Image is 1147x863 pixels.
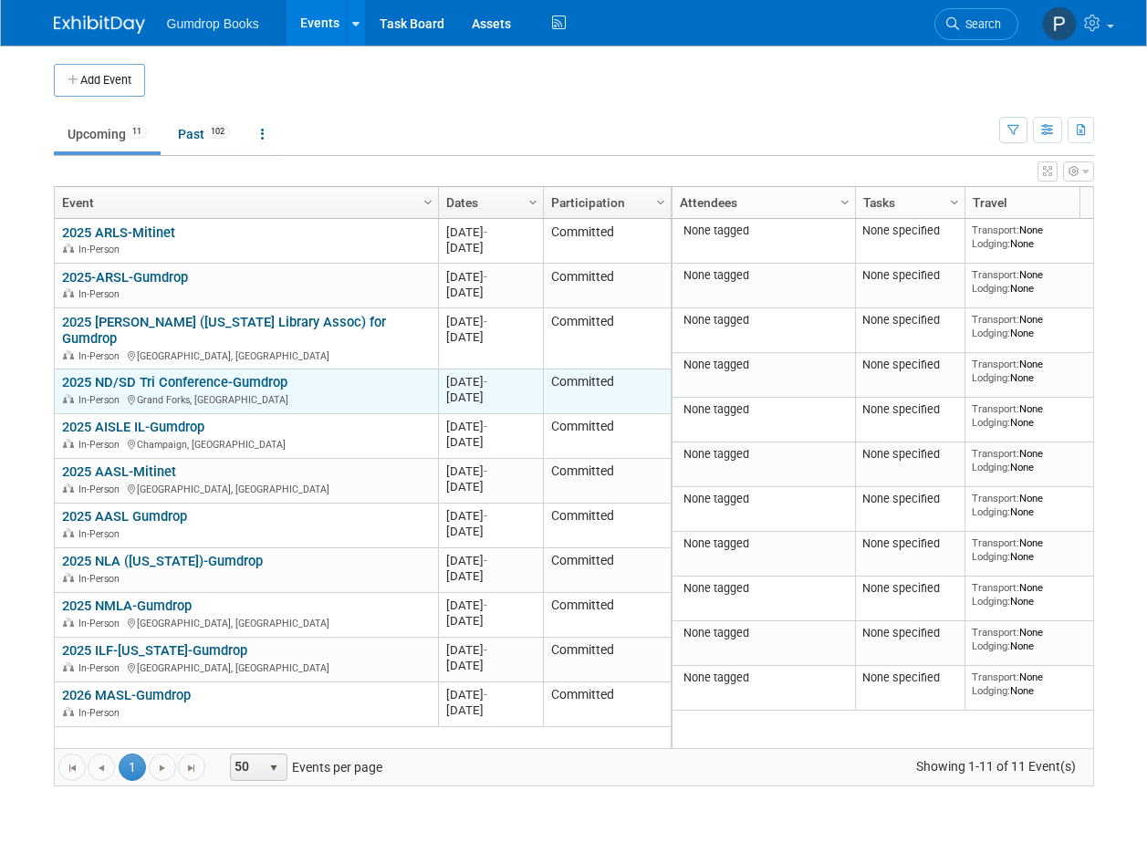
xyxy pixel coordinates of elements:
div: None tagged [679,536,848,551]
a: Column Settings [651,187,671,214]
a: 2025 AASL-Mitinet [62,463,176,480]
div: None tagged [679,224,848,238]
span: Events per page [206,754,401,781]
span: 50 [231,754,262,780]
span: In-Person [78,288,125,300]
span: 1 [119,754,146,781]
span: Transport: [972,581,1019,594]
span: - [484,598,487,612]
a: Go to the first page [58,754,86,781]
div: None None [972,671,1103,697]
div: [GEOGRAPHIC_DATA], [GEOGRAPHIC_DATA] [62,615,430,630]
span: Go to the last page [184,761,199,775]
div: [DATE] [446,658,535,673]
a: Dates [446,187,531,218]
div: [DATE] [446,687,535,702]
div: Grand Forks, [GEOGRAPHIC_DATA] [62,391,430,407]
span: In-Person [78,662,125,674]
div: [DATE] [446,329,535,345]
div: None None [972,224,1103,250]
div: [DATE] [446,613,535,629]
div: None None [972,536,1103,563]
span: - [484,225,487,239]
span: Lodging: [972,639,1010,652]
a: 2025 NLA ([US_STATE])-Gumdrop [62,553,263,569]
div: [DATE] [446,568,535,584]
div: [DATE] [446,463,535,479]
span: In-Person [78,244,125,255]
span: Transport: [972,626,1019,639]
span: Column Settings [421,195,435,210]
span: 11 [127,125,147,139]
span: 102 [205,125,230,139]
img: In-Person Event [63,707,74,716]
img: In-Person Event [63,662,74,671]
div: None tagged [679,671,848,685]
span: In-Person [78,528,125,540]
img: In-Person Event [63,618,74,627]
a: 2025 ILF-[US_STATE]-Gumdrop [62,642,247,659]
a: 2026 MASL-Gumdrop [62,687,191,703]
td: Committed [543,682,671,727]
span: Transport: [972,447,1019,460]
a: 2025 AASL Gumdrop [62,508,187,525]
div: [DATE] [446,314,535,329]
span: Gumdrop Books [167,16,259,31]
a: 2025 ARLS-Mitinet [62,224,175,241]
div: [DATE] [446,479,535,494]
td: Committed [543,219,671,264]
span: Transport: [972,402,1019,415]
div: [DATE] [446,240,535,255]
div: [GEOGRAPHIC_DATA], [GEOGRAPHIC_DATA] [62,660,430,675]
a: Past102 [164,117,244,151]
span: - [484,688,487,702]
div: None None [972,313,1103,339]
div: None specified [862,358,957,372]
div: [DATE] [446,598,535,613]
a: Go to the previous page [88,754,115,781]
div: Champaign, [GEOGRAPHIC_DATA] [62,436,430,452]
div: None None [972,402,1103,429]
span: Go to the previous page [94,761,109,775]
span: - [484,464,487,478]
span: Transport: [972,268,1019,281]
span: Lodging: [972,416,1010,429]
div: None None [972,268,1103,295]
span: - [484,509,487,523]
span: Lodging: [972,327,1010,339]
div: [GEOGRAPHIC_DATA], [GEOGRAPHIC_DATA] [62,481,430,496]
img: In-Person Event [63,483,74,493]
a: Column Settings [523,187,543,214]
img: ExhibitDay [54,16,145,34]
span: - [484,315,487,328]
span: Lodging: [972,282,1010,295]
span: - [484,270,487,284]
span: In-Person [78,618,125,629]
a: Go to the next page [149,754,176,781]
td: Committed [543,459,671,504]
a: Column Settings [418,187,438,214]
div: None specified [862,581,957,596]
img: In-Person Event [63,573,74,582]
span: Column Settings [653,195,668,210]
span: Lodging: [972,237,1010,250]
span: Column Settings [838,195,852,210]
a: Travel [973,187,1099,218]
a: Participation [551,187,659,218]
div: None specified [862,313,957,328]
div: None specified [862,268,957,283]
div: [GEOGRAPHIC_DATA], [GEOGRAPHIC_DATA] [62,348,430,363]
td: Committed [543,264,671,308]
div: [DATE] [446,508,535,524]
div: [DATE] [446,374,535,390]
div: [DATE] [446,642,535,658]
div: None None [972,626,1103,652]
div: None tagged [679,626,848,640]
span: Transport: [972,358,1019,370]
a: Upcoming11 [54,117,161,151]
a: Attendees [680,187,843,218]
div: None None [972,358,1103,384]
span: In-Person [78,483,125,495]
div: [DATE] [446,419,535,434]
div: None tagged [679,492,848,506]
